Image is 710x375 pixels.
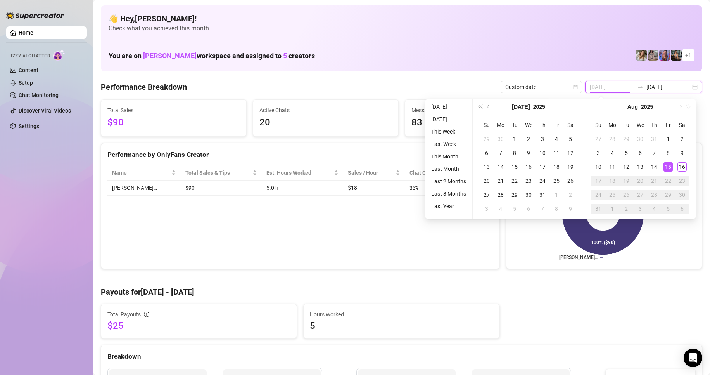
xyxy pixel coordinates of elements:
[19,92,59,98] a: Chat Monitoring
[259,115,392,130] span: 20
[636,50,647,61] img: Paige
[484,99,493,115] button: Previous month (PageUp)
[510,162,519,172] div: 15
[428,177,469,186] li: Last 2 Months
[508,174,522,188] td: 2025-07-22
[566,176,575,186] div: 26
[494,118,508,132] th: Mo
[646,83,691,91] input: End date
[641,99,653,115] button: Choose a year
[663,148,673,158] div: 8
[675,160,689,174] td: 2025-08-16
[605,118,619,132] th: Mo
[552,134,561,144] div: 4
[494,202,508,216] td: 2025-08-04
[496,162,505,172] div: 14
[591,174,605,188] td: 2025-08-17
[608,190,617,200] div: 25
[482,134,491,144] div: 29
[107,181,181,196] td: [PERSON_NAME]…
[508,202,522,216] td: 2025-08-05
[594,134,603,144] div: 27
[633,188,647,202] td: 2025-08-27
[411,106,544,115] span: Messages Sent
[19,80,33,86] a: Setup
[663,190,673,200] div: 29
[566,162,575,172] div: 19
[107,149,493,160] div: Performance by OnlyFans Creator
[536,202,549,216] td: 2025-08-07
[647,146,661,160] td: 2025-08-07
[552,204,561,214] div: 8
[181,181,262,196] td: $90
[552,190,561,200] div: 1
[107,310,141,319] span: Total Payouts
[101,286,702,297] h4: Payouts for [DATE] - [DATE]
[524,204,533,214] div: 6
[647,118,661,132] th: Th
[650,176,659,186] div: 21
[476,99,484,115] button: Last year (Control + left)
[538,134,547,144] div: 3
[605,132,619,146] td: 2025-07-28
[510,148,519,158] div: 8
[107,106,240,115] span: Total Sales
[19,30,33,36] a: Home
[109,13,694,24] h4: 👋 Hey, [PERSON_NAME] !
[633,118,647,132] th: We
[605,202,619,216] td: 2025-09-01
[566,204,575,214] div: 9
[552,148,561,158] div: 11
[619,188,633,202] td: 2025-08-26
[482,162,491,172] div: 13
[605,160,619,174] td: 2025-08-11
[650,190,659,200] div: 28
[661,132,675,146] td: 2025-08-01
[594,162,603,172] div: 10
[428,139,469,149] li: Last Week
[622,176,631,186] div: 19
[650,134,659,144] div: 31
[594,176,603,186] div: 17
[663,162,673,172] div: 15
[636,176,645,186] div: 20
[522,118,536,132] th: We
[494,160,508,174] td: 2025-07-14
[608,162,617,172] div: 11
[505,81,577,93] span: Custom date
[650,162,659,172] div: 14
[591,160,605,174] td: 2025-08-10
[647,160,661,174] td: 2025-08-14
[538,190,547,200] div: 31
[107,165,181,181] th: Name
[508,146,522,160] td: 2025-07-08
[671,50,682,61] img: Ava
[636,190,645,200] div: 27
[144,312,149,317] span: info-circle
[566,134,575,144] div: 5
[647,174,661,188] td: 2025-08-21
[522,132,536,146] td: 2025-07-02
[647,188,661,202] td: 2025-08-28
[428,189,469,198] li: Last 3 Months
[549,160,563,174] td: 2025-07-18
[594,190,603,200] div: 24
[508,118,522,132] th: Tu
[675,188,689,202] td: 2025-08-30
[538,204,547,214] div: 7
[409,184,422,192] span: 33 %
[107,115,240,130] span: $90
[559,255,598,260] text: [PERSON_NAME]…
[636,204,645,214] div: 3
[524,176,533,186] div: 23
[428,164,469,174] li: Last Month
[663,176,673,186] div: 22
[19,108,71,114] a: Discover Viral Videos
[563,160,577,174] td: 2025-07-19
[622,204,631,214] div: 2
[633,174,647,188] td: 2025-08-20
[663,204,673,214] div: 5
[348,168,394,177] span: Sales / Hour
[563,202,577,216] td: 2025-08-09
[343,181,405,196] td: $18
